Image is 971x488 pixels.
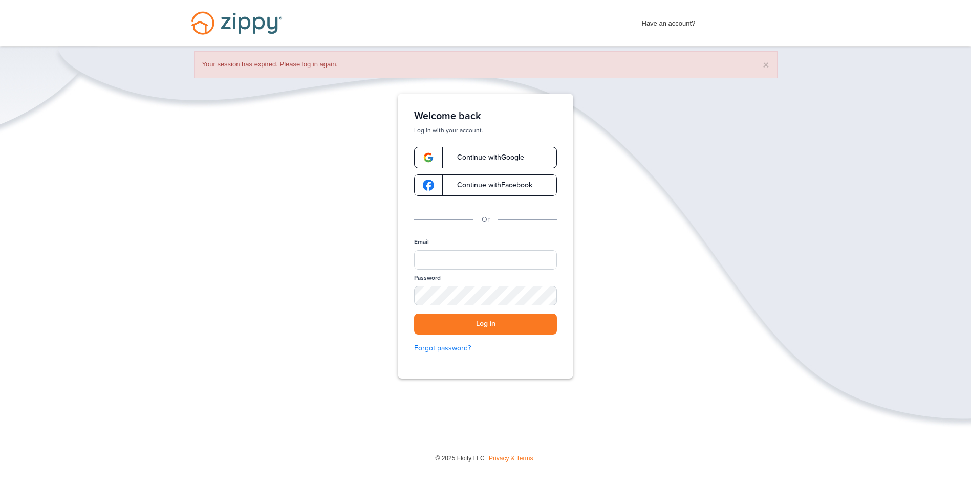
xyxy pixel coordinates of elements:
[414,126,557,135] p: Log in with your account.
[763,59,769,70] button: ×
[642,13,696,29] span: Have an account?
[423,152,434,163] img: google-logo
[414,238,429,247] label: Email
[414,274,441,282] label: Password
[414,147,557,168] a: google-logoContinue withGoogle
[435,455,484,462] span: © 2025 Floify LLC
[414,314,557,335] button: Log in
[423,180,434,191] img: google-logo
[447,182,532,189] span: Continue with Facebook
[194,51,778,78] div: Your session has expired. Please log in again.
[414,110,557,122] h1: Welcome back
[482,214,490,226] p: Or
[414,250,557,270] input: Email
[447,154,524,161] span: Continue with Google
[414,174,557,196] a: google-logoContinue withFacebook
[414,343,557,354] a: Forgot password?
[489,455,533,462] a: Privacy & Terms
[414,286,557,305] input: Password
